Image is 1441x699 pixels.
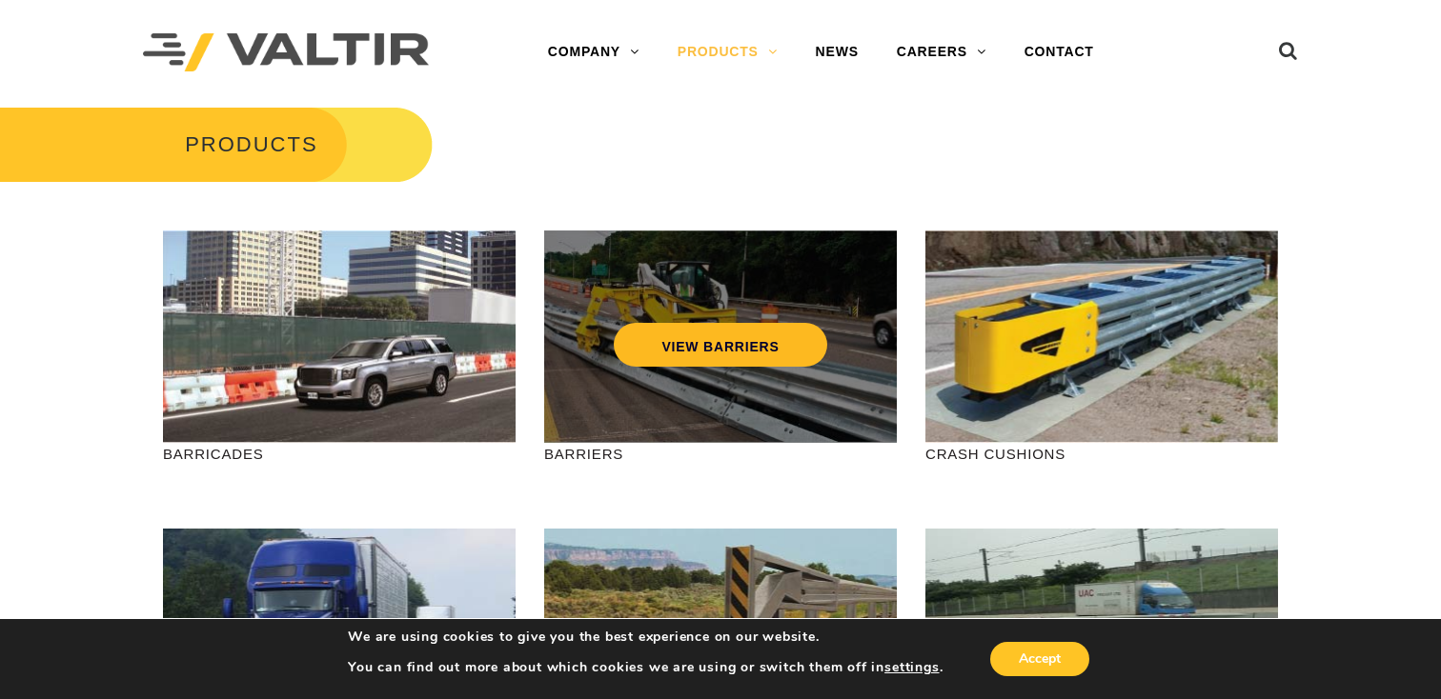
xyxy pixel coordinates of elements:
[544,443,897,465] p: BARRIERS
[348,629,943,646] p: We are using cookies to give you the best experience on our website.
[925,443,1278,465] p: CRASH CUSHIONS
[1005,33,1113,71] a: CONTACT
[143,33,429,72] img: Valtir
[348,659,943,676] p: You can find out more about which cookies we are using or switch them off in .
[884,659,939,676] button: settings
[990,642,1089,676] button: Accept
[529,33,659,71] a: COMPANY
[797,33,878,71] a: NEWS
[614,323,826,367] a: VIEW BARRIERS
[163,443,516,465] p: BARRICADES
[659,33,797,71] a: PRODUCTS
[878,33,1005,71] a: CAREERS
